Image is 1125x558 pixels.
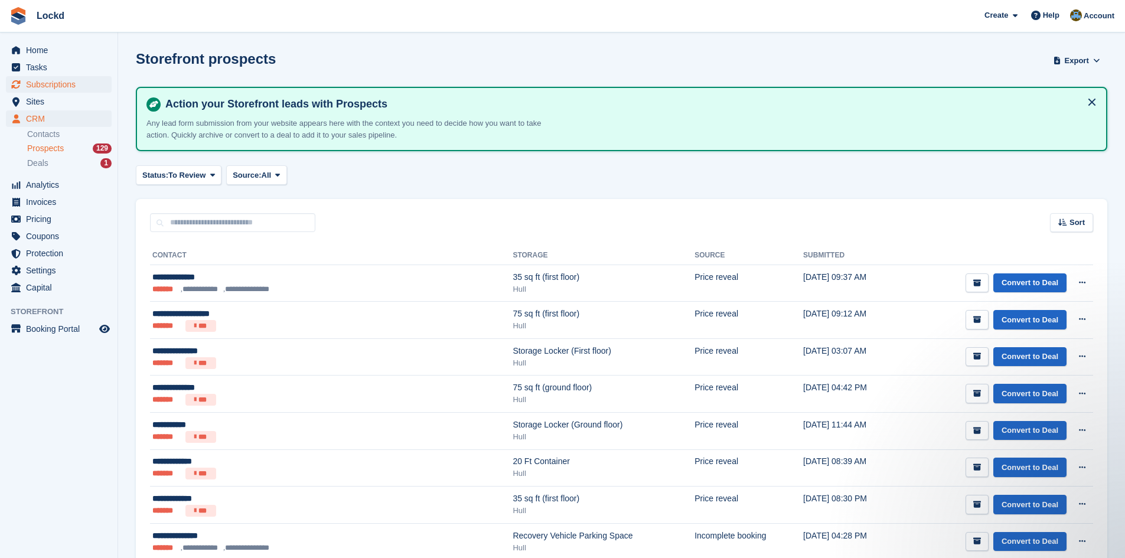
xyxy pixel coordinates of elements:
button: Export [1051,51,1103,70]
td: [DATE] 09:12 AM [803,302,899,339]
span: Create [984,9,1008,21]
a: menu [6,42,112,58]
span: Booking Portal [26,321,97,337]
a: Convert to Deal [993,532,1067,552]
th: Source [694,246,803,265]
a: menu [6,279,112,296]
div: Hull [513,505,694,517]
td: [DATE] 11:44 AM [803,413,899,450]
a: menu [6,194,112,210]
div: Hull [513,394,694,406]
a: Deals 1 [27,157,112,169]
td: [DATE] 08:39 AM [803,449,899,487]
a: menu [6,262,112,279]
div: Hull [513,320,694,332]
a: Prospects 129 [27,142,112,155]
span: Prospects [27,143,64,154]
img: Paul Budding [1070,9,1082,21]
span: Deals [27,158,48,169]
div: 1 [100,158,112,168]
a: menu [6,177,112,193]
a: Preview store [97,322,112,336]
div: 129 [93,143,112,154]
div: Hull [513,542,694,554]
td: [DATE] 04:42 PM [803,376,899,413]
span: Pricing [26,211,97,227]
button: Status: To Review [136,165,221,185]
div: 35 sq ft (first floor) [513,271,694,283]
td: Price reveal [694,302,803,339]
span: Sort [1069,217,1085,229]
a: menu [6,211,112,227]
a: Convert to Deal [993,347,1067,367]
span: Storefront [11,306,118,318]
a: menu [6,110,112,127]
div: Storage Locker (Ground floor) [513,419,694,431]
div: 75 sq ft (ground floor) [513,381,694,394]
span: Protection [26,245,97,262]
span: Coupons [26,228,97,244]
a: Convert to Deal [993,273,1067,293]
img: stora-icon-8386f47178a22dfd0bd8f6a31ec36ba5ce8667c1dd55bd0f319d3a0aa187defe.svg [9,7,27,25]
td: Price reveal [694,376,803,413]
span: Subscriptions [26,76,97,93]
a: Convert to Deal [993,384,1067,403]
a: Lockd [32,6,69,25]
h4: Action your Storefront leads with Prospects [161,97,1097,111]
a: menu [6,93,112,110]
a: Convert to Deal [993,458,1067,477]
span: Invoices [26,194,97,210]
th: Contact [150,246,513,265]
a: Convert to Deal [993,421,1067,440]
div: 75 sq ft (first floor) [513,308,694,320]
td: Price reveal [694,487,803,524]
span: Source: [233,169,261,181]
span: Export [1065,55,1089,67]
td: [DATE] 08:30 PM [803,487,899,524]
h1: Storefront prospects [136,51,276,67]
div: Recovery Vehicle Parking Space [513,530,694,542]
a: menu [6,228,112,244]
span: Home [26,42,97,58]
a: Convert to Deal [993,310,1067,329]
span: Help [1043,9,1059,21]
div: 35 sq ft (first floor) [513,492,694,505]
span: Sites [26,93,97,110]
div: Hull [513,357,694,369]
td: Price reveal [694,265,803,302]
span: To Review [168,169,206,181]
td: [DATE] 03:07 AM [803,338,899,376]
a: menu [6,321,112,337]
th: Storage [513,246,694,265]
span: All [262,169,272,181]
p: Any lead form submission from your website appears here with the context you need to decide how y... [146,118,560,141]
td: Price reveal [694,449,803,487]
div: 20 Ft Container [513,455,694,468]
span: Account [1084,10,1114,22]
span: CRM [26,110,97,127]
div: Hull [513,283,694,295]
td: Price reveal [694,413,803,450]
span: Capital [26,279,97,296]
div: Hull [513,468,694,479]
a: menu [6,245,112,262]
div: Hull [513,431,694,443]
td: Price reveal [694,338,803,376]
span: Analytics [26,177,97,193]
a: menu [6,76,112,93]
th: Submitted [803,246,899,265]
div: Storage Locker (First floor) [513,345,694,357]
a: menu [6,59,112,76]
span: Settings [26,262,97,279]
a: Convert to Deal [993,495,1067,514]
button: Source: All [226,165,287,185]
span: Tasks [26,59,97,76]
td: [DATE] 09:37 AM [803,265,899,302]
a: Contacts [27,129,112,140]
span: Status: [142,169,168,181]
